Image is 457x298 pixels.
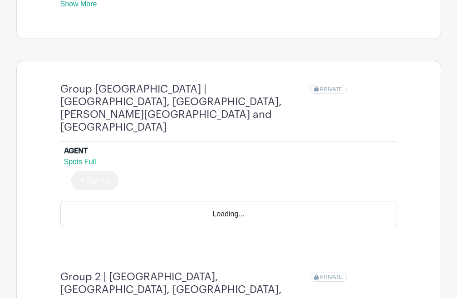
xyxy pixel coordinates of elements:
[60,201,397,227] div: Loading...
[64,158,96,166] span: Spots Full
[320,274,343,280] span: PRIVATE
[64,146,88,156] div: AGENT
[320,86,343,93] span: PRIVATE
[60,83,310,134] h4: Group [GEOGRAPHIC_DATA] | [GEOGRAPHIC_DATA], [GEOGRAPHIC_DATA], [PERSON_NAME][GEOGRAPHIC_DATA] an...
